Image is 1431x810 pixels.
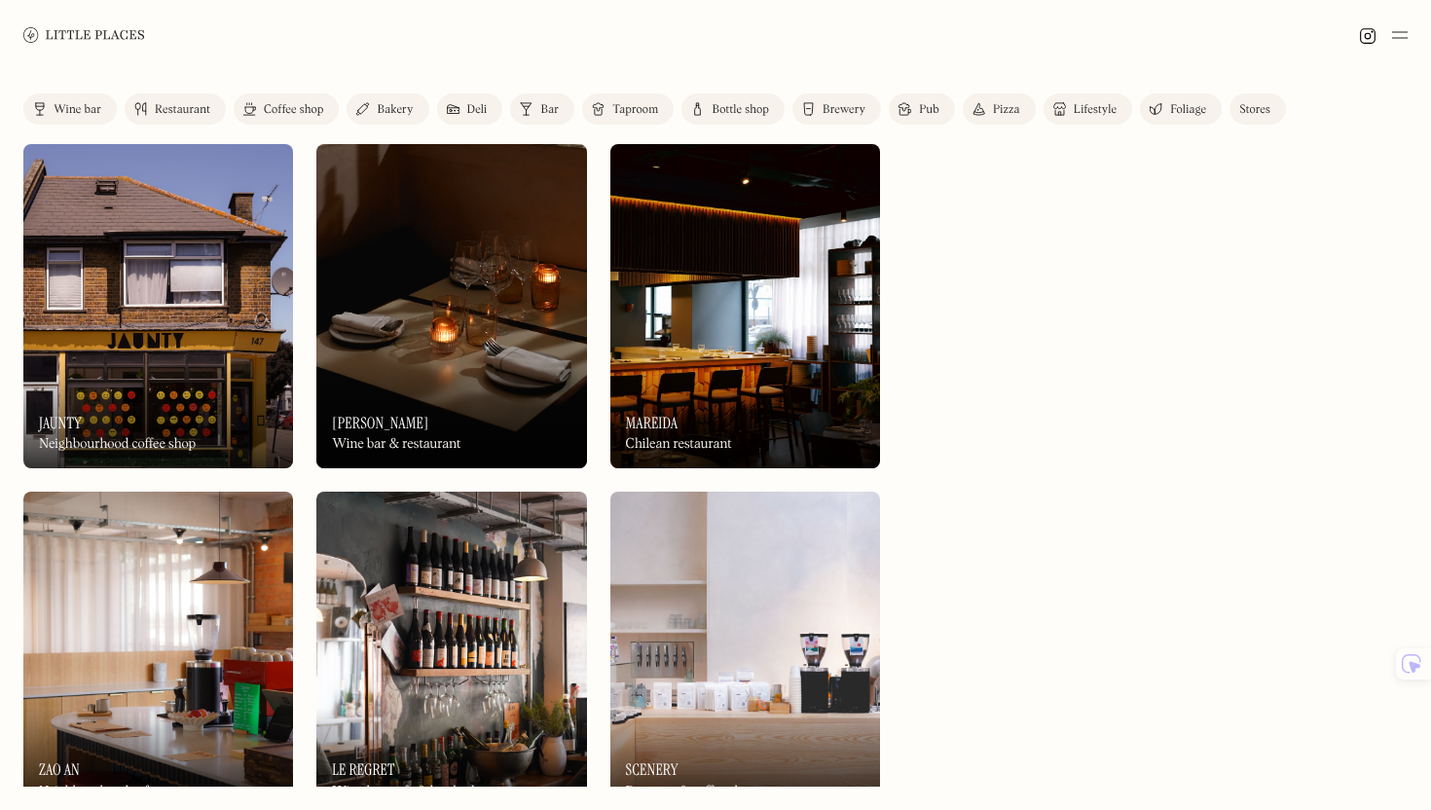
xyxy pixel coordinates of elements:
h3: Le Regret [332,760,394,779]
div: Pub [919,104,939,116]
h3: Jaunty [39,414,82,432]
div: Roastery & coffee shop [626,784,756,800]
a: JauntyJauntyJauntyNeighbourhood coffee shop [23,144,293,468]
a: Brewery [792,93,881,125]
a: Coffee shop [234,93,339,125]
div: Taproom [612,104,658,116]
div: Bottle shop [712,104,769,116]
h3: Mareida [626,414,679,432]
a: Wine bar [23,93,117,125]
div: Stores [1239,104,1270,116]
a: Taproom [582,93,674,125]
div: Wine bar, cafe & bottle shop [332,784,493,800]
a: Stores [1229,93,1286,125]
div: Coffee shop [264,104,323,116]
div: Neighbourhood cafe [39,784,155,800]
div: Bakery [377,104,413,116]
a: Deli [437,93,503,125]
a: Bar [510,93,574,125]
div: Restaurant [155,104,210,116]
div: Neighbourhood coffee shop [39,436,196,453]
div: Chilean restaurant [626,436,732,453]
div: Foliage [1170,104,1206,116]
a: Foliage [1140,93,1222,125]
a: MareidaMareidaMareidaChilean restaurant [610,144,880,468]
a: Bottle shop [681,93,785,125]
img: Mareida [610,144,880,468]
a: Restaurant [125,93,226,125]
h3: Zao An [39,760,80,779]
div: Deli [467,104,488,116]
div: Wine bar & restaurant [332,436,460,453]
a: Lifestyle [1044,93,1132,125]
div: Pizza [993,104,1020,116]
div: Lifestyle [1074,104,1117,116]
img: Luna [316,144,586,468]
h3: Scenery [626,760,679,779]
a: Pub [889,93,955,125]
a: LunaLuna[PERSON_NAME]Wine bar & restaurant [316,144,586,468]
a: Pizza [963,93,1036,125]
a: Bakery [347,93,428,125]
h3: [PERSON_NAME] [332,414,428,432]
div: Brewery [823,104,865,116]
div: Wine bar [54,104,101,116]
img: Jaunty [23,144,293,468]
div: Bar [540,104,559,116]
